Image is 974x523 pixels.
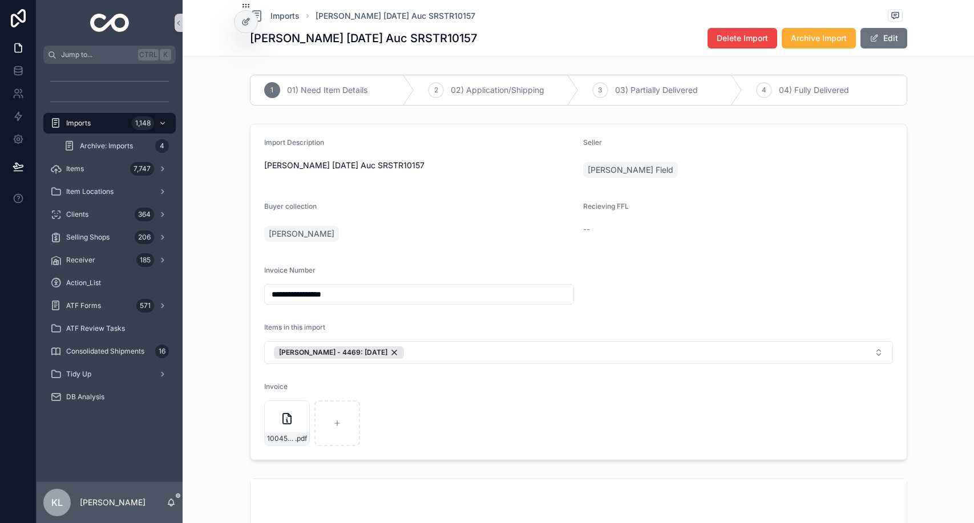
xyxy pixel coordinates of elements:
[37,64,183,422] div: scrollable content
[779,84,849,96] span: 04) Fully Delivered
[451,84,544,96] span: 02) Application/Shipping
[615,84,698,96] span: 03) Partially Delivered
[66,392,104,402] span: DB Analysis
[80,497,146,508] p: [PERSON_NAME]
[264,382,288,391] span: Invoice
[274,346,404,359] button: Unselect 15312
[43,250,176,270] a: Receiver185
[250,30,477,46] h1: [PERSON_NAME] [DATE] Auc SRSTR10157
[264,160,574,171] span: [PERSON_NAME] [DATE] Auc SRSTR10157
[250,9,300,23] a: Imports
[135,230,154,244] div: 206
[61,50,134,59] span: Jump to...
[43,204,176,225] a: Clients364
[434,86,438,95] span: 2
[43,181,176,202] a: Item Locations
[583,224,590,235] span: --
[66,256,95,265] span: Receiver
[66,187,114,196] span: Item Locations
[66,119,91,128] span: Imports
[43,273,176,293] a: Action_List
[264,341,893,364] button: Select Button
[287,84,367,96] span: 01) Need Item Details
[66,324,125,333] span: ATF Review Tasks
[295,434,307,443] span: .pdf
[66,301,101,310] span: ATF Forms
[316,10,475,22] a: [PERSON_NAME] [DATE] Auc SRSTR10157
[598,86,602,95] span: 3
[762,86,766,95] span: 4
[130,162,154,176] div: 7,747
[66,347,144,356] span: Consolidated Shipments
[132,116,154,130] div: 1,148
[583,162,678,178] a: [PERSON_NAME] Field
[267,434,295,443] span: 100459_srstr10157
[269,228,334,240] span: [PERSON_NAME]
[583,138,602,147] span: Seller
[66,210,88,219] span: Clients
[43,46,176,64] button: Jump to...CtrlK
[264,138,324,147] span: Import Description
[791,33,847,44] span: Archive Import
[43,387,176,407] a: DB Analysis
[264,202,317,210] span: Buyer collection
[66,370,91,379] span: Tidy Up
[270,10,300,22] span: Imports
[51,496,63,509] span: KL
[66,233,110,242] span: Selling Shops
[588,164,673,176] span: [PERSON_NAME] Field
[43,318,176,339] a: ATF Review Tasks
[43,227,176,248] a: Selling Shops206
[43,341,176,362] a: Consolidated Shipments16
[717,33,768,44] span: Delete Import
[264,226,339,242] a: [PERSON_NAME]
[860,28,907,48] button: Edit
[66,164,84,173] span: Items
[57,136,176,156] a: Archive: Imports4
[782,28,856,48] button: Archive Import
[264,266,316,274] span: Invoice Number
[80,141,133,151] span: Archive: Imports
[43,159,176,179] a: Items7,747
[270,86,273,95] span: 1
[708,28,777,48] button: Delete Import
[136,299,154,313] div: 571
[43,113,176,133] a: Imports1,148
[135,208,154,221] div: 364
[136,253,154,267] div: 185
[43,364,176,384] a: Tidy Up
[43,295,176,316] a: ATF Forms571
[279,348,387,357] span: [PERSON_NAME] - 4469: [DATE]
[138,49,159,60] span: Ctrl
[264,323,325,331] span: Items in this import
[90,14,130,32] img: App logo
[583,202,629,210] span: Recieving FFL
[66,278,101,287] span: Action_List
[161,50,170,59] span: K
[155,139,169,153] div: 4
[155,344,169,358] div: 16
